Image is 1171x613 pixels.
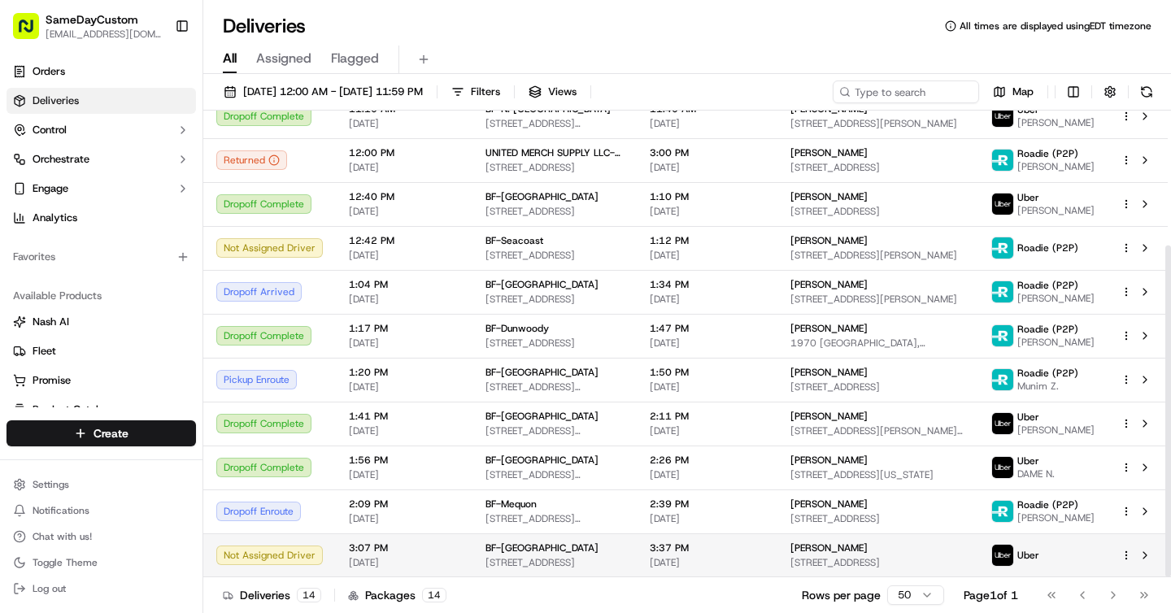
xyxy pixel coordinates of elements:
[16,16,49,49] img: Nash
[650,410,764,423] span: 2:11 PM
[243,85,423,99] span: [DATE] 12:00 AM - [DATE] 11:59 PM
[50,296,119,309] span: Regen Pajulas
[46,11,138,28] button: SameDayCustom
[650,249,764,262] span: [DATE]
[650,468,764,481] span: [DATE]
[42,105,293,122] input: Got a question? Start typing here...
[1017,191,1039,204] span: Uber
[349,190,459,203] span: 12:40 PM
[33,344,56,359] span: Fleet
[790,454,868,467] span: [PERSON_NAME]
[349,234,459,247] span: 12:42 PM
[1017,160,1095,173] span: [PERSON_NAME]
[790,190,868,203] span: [PERSON_NAME]
[33,211,77,225] span: Analytics
[485,512,624,525] span: [STREET_ADDRESS][US_STATE]
[1017,467,1055,480] span: DAME N.
[297,588,321,602] div: 14
[348,587,446,603] div: Packages
[650,205,764,218] span: [DATE]
[33,181,68,196] span: Engage
[7,176,196,202] button: Engage
[7,499,196,522] button: Notifications
[73,155,267,172] div: Start new chat
[960,20,1151,33] span: All times are displayed using EDT timezone
[122,296,128,309] span: •
[138,252,144,265] span: •
[7,59,196,85] a: Orders
[7,397,196,423] button: Product Catalog
[650,424,764,437] span: [DATE]
[1017,292,1095,305] span: [PERSON_NAME]
[485,278,599,291] span: BF-[GEOGRAPHIC_DATA]
[548,85,577,99] span: Views
[650,190,764,203] span: 1:10 PM
[16,155,46,185] img: 1736555255976-a54dd68f-1ca7-489b-9aae-adbdc363a1c4
[992,106,1013,127] img: uber-new-logo.jpeg
[33,93,79,108] span: Deliveries
[485,322,549,335] span: BF-Dunwoody
[13,373,189,388] a: Promise
[1017,411,1039,424] span: Uber
[7,146,196,172] button: Orchestrate
[16,211,109,224] div: Past conversations
[16,365,29,378] div: 📗
[650,512,764,525] span: [DATE]
[349,380,459,393] span: [DATE]
[33,504,89,517] span: Notifications
[223,49,237,68] span: All
[964,587,1018,603] div: Page 1 of 1
[1017,241,1078,254] span: Roadie (P2P)
[790,366,868,379] span: [PERSON_NAME]
[349,366,459,379] span: 1:20 PM
[1017,498,1078,511] span: Roadie (P2P)
[1017,454,1039,467] span: Uber
[650,146,764,159] span: 3:00 PM
[1017,204,1095,217] span: [PERSON_NAME]
[33,582,66,595] span: Log out
[349,117,459,130] span: [DATE]
[790,541,868,554] span: [PERSON_NAME]
[7,88,196,114] a: Deliveries
[790,234,868,247] span: [PERSON_NAME]
[16,65,296,91] p: Welcome 👋
[992,281,1013,302] img: roadie-logo-v2.jpg
[7,525,196,548] button: Chat with us!
[992,237,1013,259] img: roadie-logo-v2.jpg
[1017,424,1095,437] span: [PERSON_NAME]
[790,380,965,393] span: [STREET_ADDRESS]
[1017,323,1078,336] span: Roadie (P2P)
[1017,279,1078,292] span: Roadie (P2P)
[50,252,135,265] span: SameDayCustom
[790,249,965,262] span: [STREET_ADDRESS][PERSON_NAME]
[790,146,868,159] span: [PERSON_NAME]
[276,160,296,180] button: Start new chat
[7,309,196,335] button: Nash AI
[485,146,624,159] span: UNITED MERCH SUPPLY LLC-United Merch Supply
[790,512,965,525] span: [STREET_ADDRESS]
[252,208,296,228] button: See all
[485,249,624,262] span: [STREET_ADDRESS]
[349,337,459,350] span: [DATE]
[790,293,965,306] span: [STREET_ADDRESS][PERSON_NAME]
[650,498,764,511] span: 2:39 PM
[1017,116,1095,129] span: [PERSON_NAME]
[33,402,111,417] span: Product Catalog
[349,468,459,481] span: [DATE]
[349,249,459,262] span: [DATE]
[650,454,764,467] span: 2:26 PM
[650,278,764,291] span: 1:34 PM
[992,150,1013,171] img: roadie-logo-v2.jpg
[7,577,196,600] button: Log out
[650,541,764,554] span: 3:37 PM
[485,410,599,423] span: BF-[GEOGRAPHIC_DATA]
[7,420,196,446] button: Create
[33,363,124,380] span: Knowledge Base
[650,293,764,306] span: [DATE]
[73,172,224,185] div: We're available if you need us!
[349,410,459,423] span: 1:41 PM
[521,80,584,103] button: Views
[349,454,459,467] span: 1:56 PM
[7,338,196,364] button: Fleet
[7,283,196,309] div: Available Products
